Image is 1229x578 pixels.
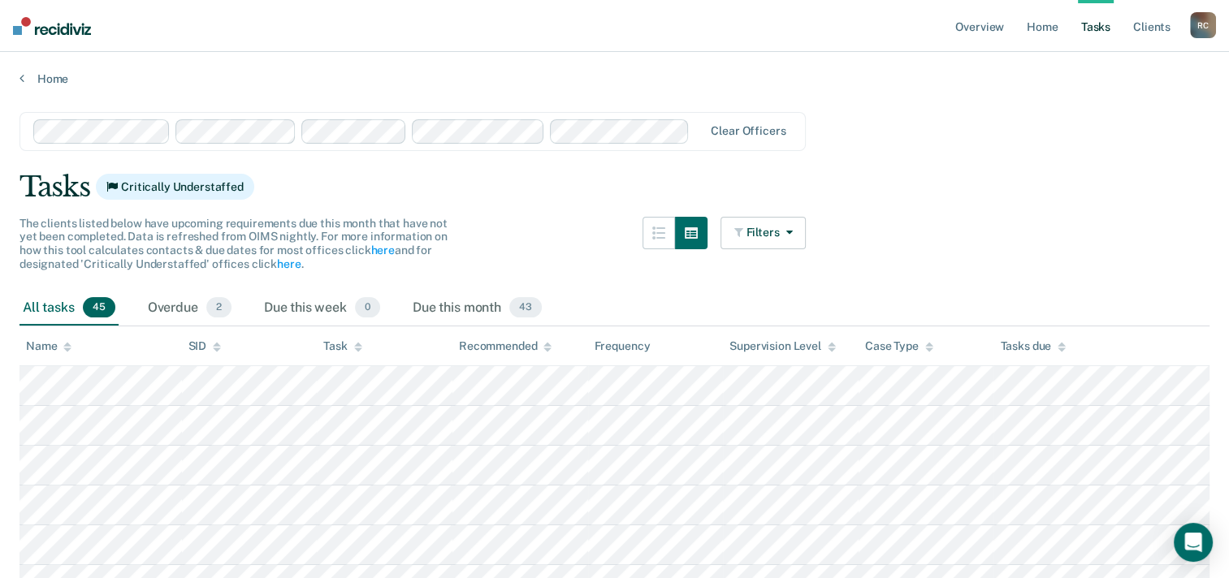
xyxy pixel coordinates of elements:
[19,170,1210,204] div: Tasks
[1000,339,1066,353] div: Tasks due
[409,291,545,326] div: Due this month43
[83,297,115,318] span: 45
[277,257,301,270] a: here
[96,174,254,200] span: Critically Understaffed
[1190,12,1216,38] div: R C
[19,71,1210,86] a: Home
[323,339,361,353] div: Task
[595,339,651,353] div: Frequency
[145,291,235,326] div: Overdue2
[711,124,785,138] div: Clear officers
[206,297,232,318] span: 2
[26,339,71,353] div: Name
[1174,523,1213,562] div: Open Intercom Messenger
[19,217,448,270] span: The clients listed below have upcoming requirements due this month that have not yet been complet...
[459,339,552,353] div: Recommended
[509,297,542,318] span: 43
[729,339,836,353] div: Supervision Level
[721,217,807,249] button: Filters
[13,17,91,35] img: Recidiviz
[1190,12,1216,38] button: RC
[865,339,933,353] div: Case Type
[19,291,119,326] div: All tasks45
[370,244,394,257] a: here
[261,291,383,326] div: Due this week0
[188,339,222,353] div: SID
[355,297,380,318] span: 0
